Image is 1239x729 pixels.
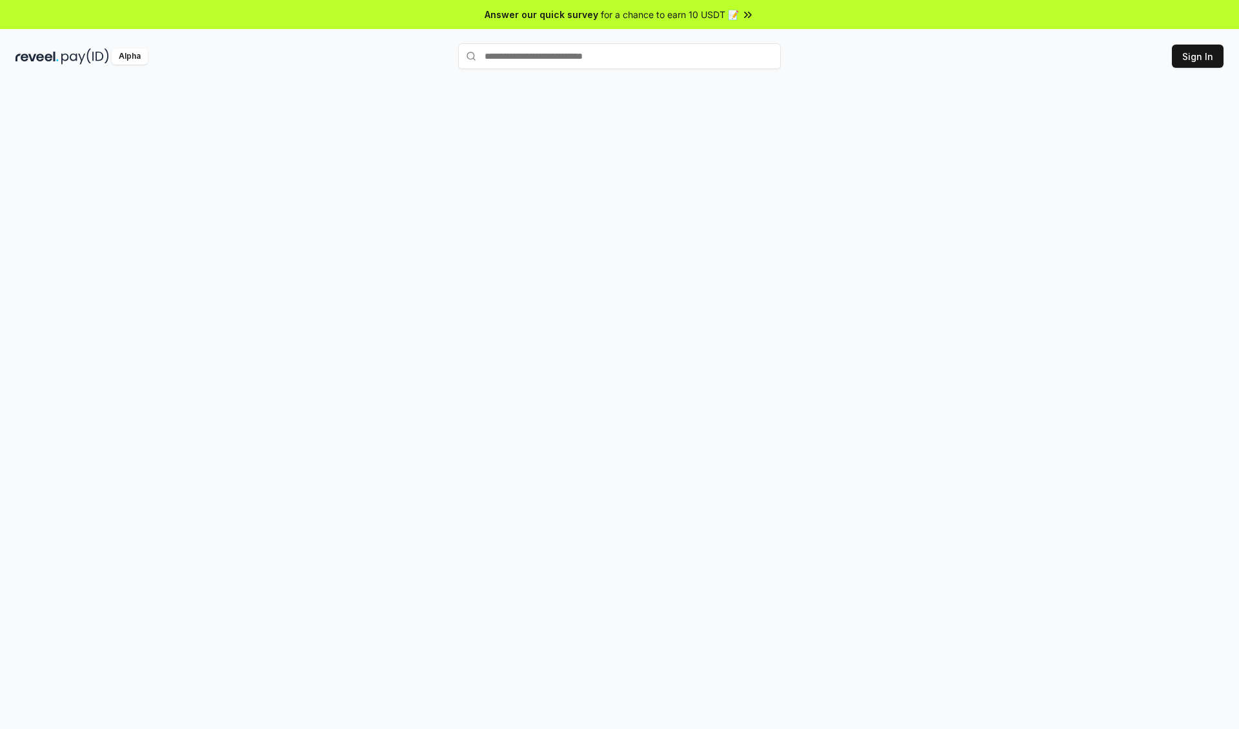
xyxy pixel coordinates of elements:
img: pay_id [61,48,109,65]
span: for a chance to earn 10 USDT 📝 [601,8,739,21]
div: Alpha [112,48,148,65]
img: reveel_dark [15,48,59,65]
span: Answer our quick survey [485,8,598,21]
button: Sign In [1172,45,1224,68]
